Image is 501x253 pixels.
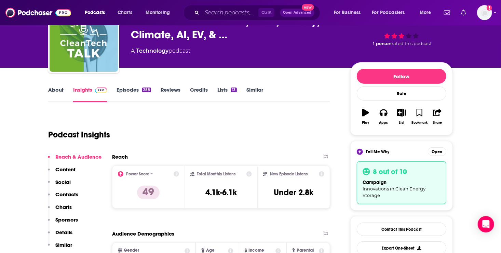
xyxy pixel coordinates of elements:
[55,204,72,210] p: Charts
[363,179,387,185] span: campaign
[50,3,118,72] img: CleanTech Talk — Tesla, Solar, Battery, Climate, AI, EV, & Other Tech News & Analysis
[373,41,392,46] span: 1 person
[258,8,274,17] span: Ctrl K
[5,6,71,19] img: Podchaser - Follow, Share and Rate Podcasts
[48,229,72,242] button: Details
[55,166,76,173] p: Content
[205,187,237,198] h3: 4.1k-6.1k
[246,86,263,102] a: Similar
[329,7,369,18] button: open menu
[113,7,136,18] a: Charts
[48,86,64,102] a: About
[231,88,236,92] div: 13
[190,5,327,21] div: Search podcasts, credits, & more...
[217,86,236,102] a: Lists13
[48,154,101,166] button: Reach & Audience
[146,8,170,17] span: Monitoring
[458,7,469,18] a: Show notifications dropdown
[487,5,492,11] svg: Add a profile image
[85,8,105,17] span: Podcasts
[393,104,410,129] button: List
[477,5,492,20] img: User Profile
[358,150,362,154] img: tell me why sparkle
[55,242,72,248] p: Similar
[420,8,431,17] span: More
[477,5,492,20] span: Logged in as roneledotsonRAD
[55,179,71,185] p: Social
[357,223,446,236] a: Contact This Podcast
[206,248,215,253] span: Age
[161,86,180,102] a: Reviews
[410,104,428,129] button: Bookmark
[270,172,308,176] h2: New Episode Listens
[202,7,258,18] input: Search podcasts, credits, & more...
[55,191,78,198] p: Contacts
[428,147,446,156] button: Open
[48,179,71,191] button: Social
[357,104,375,129] button: Play
[117,86,151,102] a: Episodes288
[363,186,425,198] span: Innovations in Clean Energy Storage
[142,88,151,92] div: 288
[477,5,492,20] button: Show profile menu
[350,8,453,51] div: 49 1 personrated this podcast
[48,166,76,179] button: Content
[249,248,265,253] span: Income
[197,172,236,176] h2: Total Monthly Listens
[283,11,311,14] span: Open Advanced
[55,154,101,160] p: Reach & Audience
[433,121,442,125] div: Share
[375,104,392,129] button: Apps
[126,172,153,176] h2: Power Score™
[368,7,415,18] button: open menu
[334,8,361,17] span: For Business
[357,86,446,101] div: Rate
[73,86,107,102] a: InsightsPodchaser Pro
[137,186,160,199] p: 49
[280,9,314,17] button: Open AdvancedNew
[55,229,72,236] p: Details
[429,104,446,129] button: Share
[302,4,314,11] span: New
[441,7,453,18] a: Show notifications dropdown
[392,41,431,46] span: rated this podcast
[274,187,314,198] h3: Under 2.8k
[411,121,428,125] div: Bookmark
[399,121,404,125] div: List
[190,86,208,102] a: Credits
[373,167,407,176] h3: 8 out of 10
[112,230,174,237] h2: Audience Demographics
[48,191,78,204] button: Contacts
[478,216,494,232] div: Open Intercom Messenger
[48,130,110,140] h1: Podcast Insights
[131,47,190,55] div: A podcast
[366,149,389,155] span: Tell Me Why
[124,248,139,253] span: Gender
[55,216,78,223] p: Sponsors
[379,121,388,125] div: Apps
[80,7,114,18] button: open menu
[415,7,440,18] button: open menu
[118,8,132,17] span: Charts
[95,88,107,93] img: Podchaser Pro
[48,216,78,229] button: Sponsors
[48,204,72,216] button: Charts
[112,154,128,160] h2: Reach
[136,48,168,54] a: Technology
[372,8,405,17] span: For Podcasters
[362,121,369,125] div: Play
[357,69,446,84] button: Follow
[141,7,179,18] button: open menu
